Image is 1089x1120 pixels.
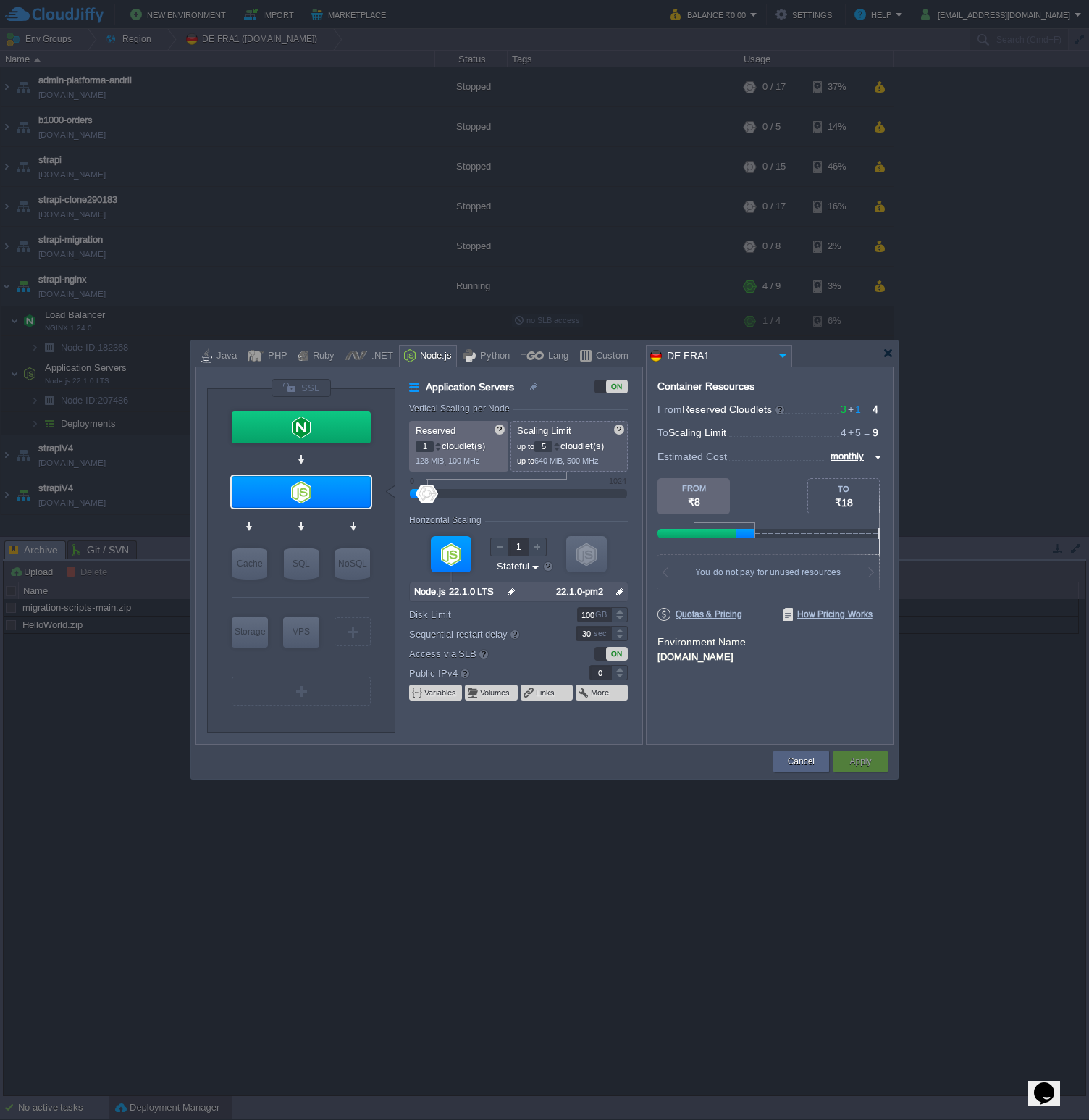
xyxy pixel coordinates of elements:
[410,477,414,485] div: 0
[409,665,556,681] label: Public IPv4
[308,346,335,367] div: Ruby
[232,411,371,443] div: Load Balancer
[335,548,370,580] div: NoSQL Databases
[367,346,393,367] div: .NET
[808,485,879,493] div: TO
[595,608,610,622] div: GB
[232,476,371,508] div: Application Servers
[591,687,610,698] button: More
[606,380,628,393] div: ON
[835,497,853,509] span: ₹18
[606,647,628,661] div: ON
[517,456,534,465] span: up to
[476,346,510,367] div: Python
[536,687,556,698] button: Links
[424,687,458,698] button: Variables
[783,608,873,621] span: How Pricing Works
[657,404,682,415] span: From
[594,627,610,640] div: sec
[534,456,599,465] span: 640 MiB, 500 MHz
[682,404,786,415] span: Reserved Cloudlets
[335,617,371,646] div: Create New Layer
[657,636,746,648] label: Environment Name
[212,346,237,367] div: Java
[846,404,855,415] span: +
[409,626,556,642] label: Sequential restart delay
[517,425,571,436] span: Scaling Limit
[544,346,568,367] div: Lang
[232,617,268,646] div: Storage
[657,427,668,438] span: To
[668,427,726,438] span: Scaling Limit
[861,427,873,438] span: =
[335,548,370,580] div: NoSQL
[284,548,319,580] div: SQL Databases
[283,617,319,648] div: Elastic VPS
[657,484,730,493] div: FROM
[592,346,628,367] div: Custom
[861,404,873,415] span: =
[480,687,511,698] button: Volumes
[232,548,267,580] div: Cache
[846,427,855,438] span: +
[849,754,871,769] button: Apply
[846,427,861,438] span: 5
[416,456,480,465] span: 128 MiB, 100 MHz
[232,677,371,706] div: Create New Layer
[873,427,878,438] span: 9
[409,645,556,661] label: Access via SLB
[846,404,861,415] span: 1
[284,548,319,580] div: SQL
[657,649,882,662] div: [DOMAIN_NAME]
[517,442,534,451] span: up to
[609,477,626,485] div: 1024
[409,404,513,414] div: Vertical Scaling per Node
[517,437,623,452] p: cloudlet(s)
[1028,1062,1075,1106] iframe: chat widget
[409,607,556,622] label: Disk Limit
[657,381,754,392] div: Container Resources
[409,515,485,525] div: Horizontal Scaling
[841,404,846,415] span: 3
[416,425,455,436] span: Reserved
[232,617,268,648] div: Storage Containers
[688,496,700,508] span: ₹8
[283,617,319,646] div: VPS
[657,448,727,464] span: Estimated Cost
[841,427,846,438] span: 4
[416,437,503,452] p: cloudlet(s)
[788,754,815,769] button: Cancel
[264,346,287,367] div: PHP
[416,346,452,367] div: Node.js
[873,404,878,415] span: 4
[657,608,742,621] span: Quotas & Pricing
